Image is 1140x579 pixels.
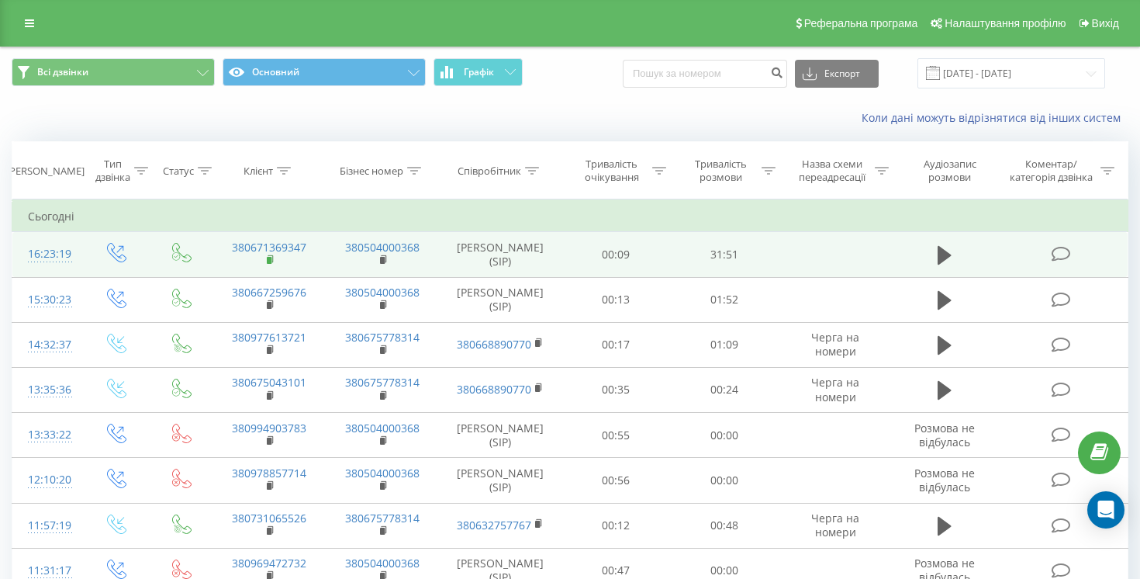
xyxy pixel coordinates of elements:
[345,556,420,570] a: 380504000368
[670,277,779,322] td: 01:52
[779,503,892,548] td: Черга на номери
[439,413,561,458] td: [PERSON_NAME] (SIP)
[684,158,758,184] div: Тривалість розмови
[561,277,669,322] td: 00:13
[670,367,779,412] td: 00:24
[670,232,779,277] td: 31:51
[457,518,531,532] a: 380632757767
[793,158,871,184] div: Назва схеми переадресації
[232,421,306,435] a: 380994903783
[458,165,521,178] div: Співробітник
[95,158,130,184] div: Тип дзвінка
[914,466,975,494] span: Розмова не відбулась
[345,466,420,480] a: 380504000368
[862,110,1128,125] a: Коли дані можуть відрізнятися вiд інших систем
[12,58,215,86] button: Всі дзвінки
[670,503,779,548] td: 00:48
[561,503,669,548] td: 00:12
[345,285,420,300] a: 380504000368
[232,556,306,570] a: 380969472732
[6,165,85,178] div: [PERSON_NAME]
[340,165,403,178] div: Бізнес номер
[561,367,669,412] td: 00:35
[1092,17,1119,29] span: Вихід
[12,201,1128,232] td: Сьогодні
[457,337,531,352] a: 380668890770
[779,322,892,367] td: Черга на номери
[163,165,194,178] div: Статус
[439,458,561,503] td: [PERSON_NAME] (SIP)
[561,413,669,458] td: 00:55
[464,67,494,78] span: Графік
[439,277,561,322] td: [PERSON_NAME] (SIP)
[804,17,918,29] span: Реферальна програма
[907,158,993,184] div: Аудіозапис розмови
[945,17,1066,29] span: Налаштування профілю
[28,375,66,405] div: 13:35:36
[561,322,669,367] td: 00:17
[232,330,306,345] a: 380977613721
[223,58,426,86] button: Основний
[232,285,306,300] a: 380667259676
[345,240,420,255] a: 380504000368
[457,382,531,397] a: 380668890770
[28,330,66,360] div: 14:32:37
[623,60,787,88] input: Пошук за номером
[670,413,779,458] td: 00:00
[28,420,66,450] div: 13:33:22
[345,421,420,435] a: 380504000368
[345,511,420,525] a: 380675778314
[575,158,649,184] div: Тривалість очікування
[434,58,523,86] button: Графік
[561,458,669,503] td: 00:56
[561,232,669,277] td: 00:09
[232,240,306,255] a: 380671369347
[1006,158,1097,184] div: Коментар/категорія дзвінка
[779,367,892,412] td: Черга на номери
[244,165,273,178] div: Клієнт
[28,465,66,495] div: 12:10:20
[670,322,779,367] td: 01:09
[914,421,975,449] span: Розмова не відбулась
[232,375,306,390] a: 380675043101
[670,458,779,503] td: 00:00
[28,511,66,541] div: 11:57:19
[345,375,420,390] a: 380675778314
[345,330,420,345] a: 380675778314
[1087,491,1124,529] div: Open Intercom Messenger
[37,66,88,78] span: Всі дзвінки
[28,285,66,315] div: 15:30:23
[232,466,306,480] a: 380978857714
[439,232,561,277] td: [PERSON_NAME] (SIP)
[28,239,66,269] div: 16:23:19
[232,511,306,525] a: 380731065526
[795,60,879,88] button: Експорт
